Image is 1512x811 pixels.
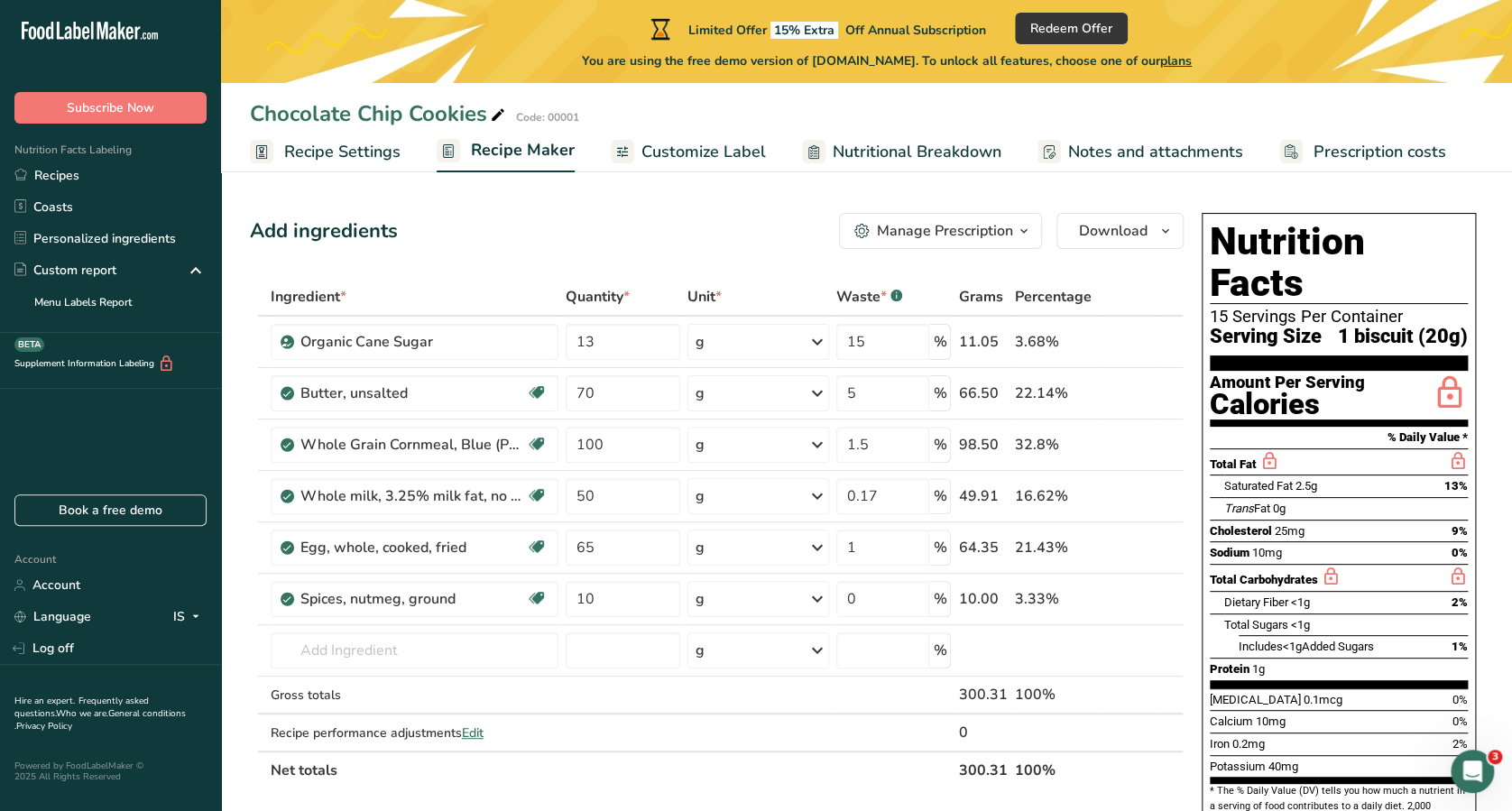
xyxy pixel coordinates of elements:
[1452,595,1468,609] span: 2%
[611,132,766,172] a: Customize Label
[1252,662,1265,676] span: 1g
[696,537,705,558] div: g
[1210,737,1230,751] span: Iron
[1210,221,1468,304] h1: Nutrition Facts
[1210,308,1468,326] div: 15 Servings Per Container
[1338,326,1468,348] span: 1 biscuit (20g)
[462,724,484,742] span: Edit
[1210,546,1249,559] span: Sodium
[1444,479,1468,493] span: 13%
[1283,640,1302,653] span: <1g
[877,220,1013,242] div: Manage Prescription
[1014,286,1091,308] span: Percentage
[14,337,44,352] div: BETA
[1014,537,1098,558] div: 21.43%
[471,138,575,162] span: Recipe Maker
[14,357,154,371] font: Supplement Information Labeling
[1210,760,1266,773] span: Potassium
[1210,693,1301,706] span: [MEDICAL_DATA]
[1224,595,1288,609] span: Dietary Fiber
[34,294,132,310] font: Menu Labels Report
[688,22,986,39] font: Limited Offer
[250,132,401,172] a: Recipe Settings
[1010,751,1102,788] th: 100%
[1014,485,1098,507] div: 16.62%
[696,382,705,404] div: g
[770,22,838,39] span: 15% Extra
[696,331,705,353] div: g
[582,52,1192,69] font: You are using the free demo version of [DOMAIN_NAME]. To unlock all features, choose one of our
[1291,595,1310,609] span: <1g
[1314,140,1446,164] span: Prescription costs
[1210,427,1468,448] section: % Daily Value *
[33,198,73,217] font: Coasts
[1210,662,1249,676] span: Protein
[958,287,1002,307] font: Grams
[1224,502,1254,515] i: Trans
[300,537,526,558] div: Egg, whole, cooked, fried
[833,140,1001,164] span: Nutritional Breakdown
[14,494,207,526] a: Book a free demo
[1295,479,1317,493] span: 2.5g
[1210,573,1318,586] span: Total Carbohydrates
[958,331,1007,353] div: 11.05
[566,287,623,307] font: Quantity
[1268,760,1298,773] span: 40mg
[958,434,1007,456] div: 98.50
[1451,750,1494,793] iframe: Intercom live chat
[267,751,955,788] th: Net totals
[1275,524,1305,538] span: 25mg
[1452,640,1468,653] span: 1%
[958,722,1007,743] div: 0
[1030,19,1112,38] span: Redeem Offer
[687,287,715,307] font: Unit
[958,537,1007,558] div: 64.35
[300,331,526,353] div: Organic Cane Sugar
[1210,457,1257,471] span: Total Fat
[1014,331,1098,353] div: 3.68%
[1160,52,1192,69] span: plans
[1239,640,1374,653] span: Includes Added Sugars
[250,97,487,130] font: Chocolate Chip Cookies
[1210,714,1253,728] span: Calcium
[1014,684,1098,705] div: 100%
[173,607,185,626] font: IS
[516,109,579,125] div: Code: 00001
[958,485,1007,507] div: 49.91
[1452,546,1468,559] span: 0%
[696,640,705,661] div: g
[1452,737,1468,751] span: 2%
[56,707,108,720] a: Who we are.
[1015,13,1128,44] button: Redeem Offer
[33,607,91,626] font: Language
[32,576,80,594] font: Account
[300,485,526,507] div: Whole milk, 3.25% milk fat, no added vitamin A or [MEDICAL_DATA]
[641,140,766,164] span: Customize Label
[16,720,72,733] a: Privacy Policy
[836,286,880,308] font: Waste
[1304,693,1342,706] span: 0.1mcg
[1452,524,1468,538] span: 9%
[696,588,705,610] div: g
[1014,434,1098,456] div: 32.8%
[33,261,116,280] font: Custom report
[271,724,484,742] font: Recipe performance adjustments
[1279,132,1446,172] a: Prescription costs
[954,751,1010,788] th: 300.31
[34,166,79,185] font: Recipes
[1256,714,1286,728] span: 10mg
[958,588,1007,610] div: 10.00
[1224,502,1270,515] span: Fat
[1452,714,1468,728] span: 0%
[300,434,526,456] div: Whole Grain Cornmeal, Blue (Purple Cornmeal)
[32,639,74,658] font: Log off
[1056,213,1184,249] button: Download
[14,695,149,720] a: Frequently asked questions.
[958,382,1007,404] div: 66.50
[250,217,398,246] div: Add ingredients
[1291,618,1310,631] span: <1g
[1079,220,1148,242] span: Download
[1224,618,1288,631] span: Total Sugars
[1068,140,1243,164] span: Notes and attachments
[14,695,75,707] a: Hire an expert.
